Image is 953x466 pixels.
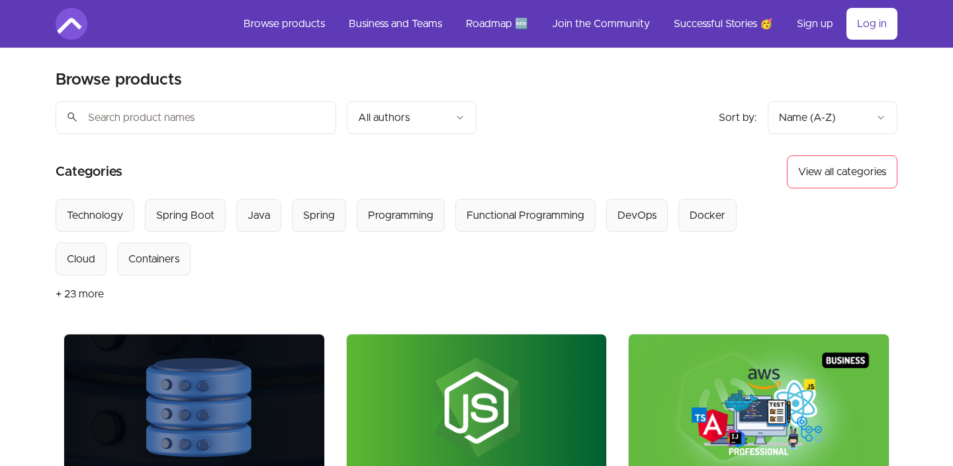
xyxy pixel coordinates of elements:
div: Docker [690,208,725,223]
input: Search product names [56,101,336,134]
a: Roadmap 🆕 [455,8,539,40]
a: ProveSource [93,442,134,453]
span: search [66,108,78,126]
div: Functional Programming [467,208,584,223]
div: Containers [128,251,179,267]
img: provesource social proof notification image [11,412,54,455]
span: [DATE] [58,442,79,453]
a: Sign up [786,8,844,40]
div: Java [248,208,270,223]
div: Technology [67,208,123,223]
a: Successful Stories 🥳 [663,8,784,40]
button: View all categories [787,155,897,188]
a: Business and Teams [338,8,453,40]
div: DevOps [617,208,657,223]
button: Product sort options [768,101,897,134]
button: + 23 more [56,276,104,313]
div: Spring Boot [156,208,214,223]
div: Programming [368,208,433,223]
a: Amigoscode PRO Membership [87,430,195,440]
img: Amigoscode logo [56,8,87,40]
nav: Main [233,8,897,40]
a: Log in [846,8,897,40]
span: Sort by: [719,112,757,123]
span: Adella [58,417,87,428]
button: Filter by author [347,101,476,134]
div: Spring [303,208,335,223]
h2: Categories [56,155,122,188]
h2: Browse products [56,69,182,91]
a: Join the Community [541,8,660,40]
span: Bought [58,430,85,440]
a: Browse products [233,8,336,40]
div: Cloud [67,251,95,267]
